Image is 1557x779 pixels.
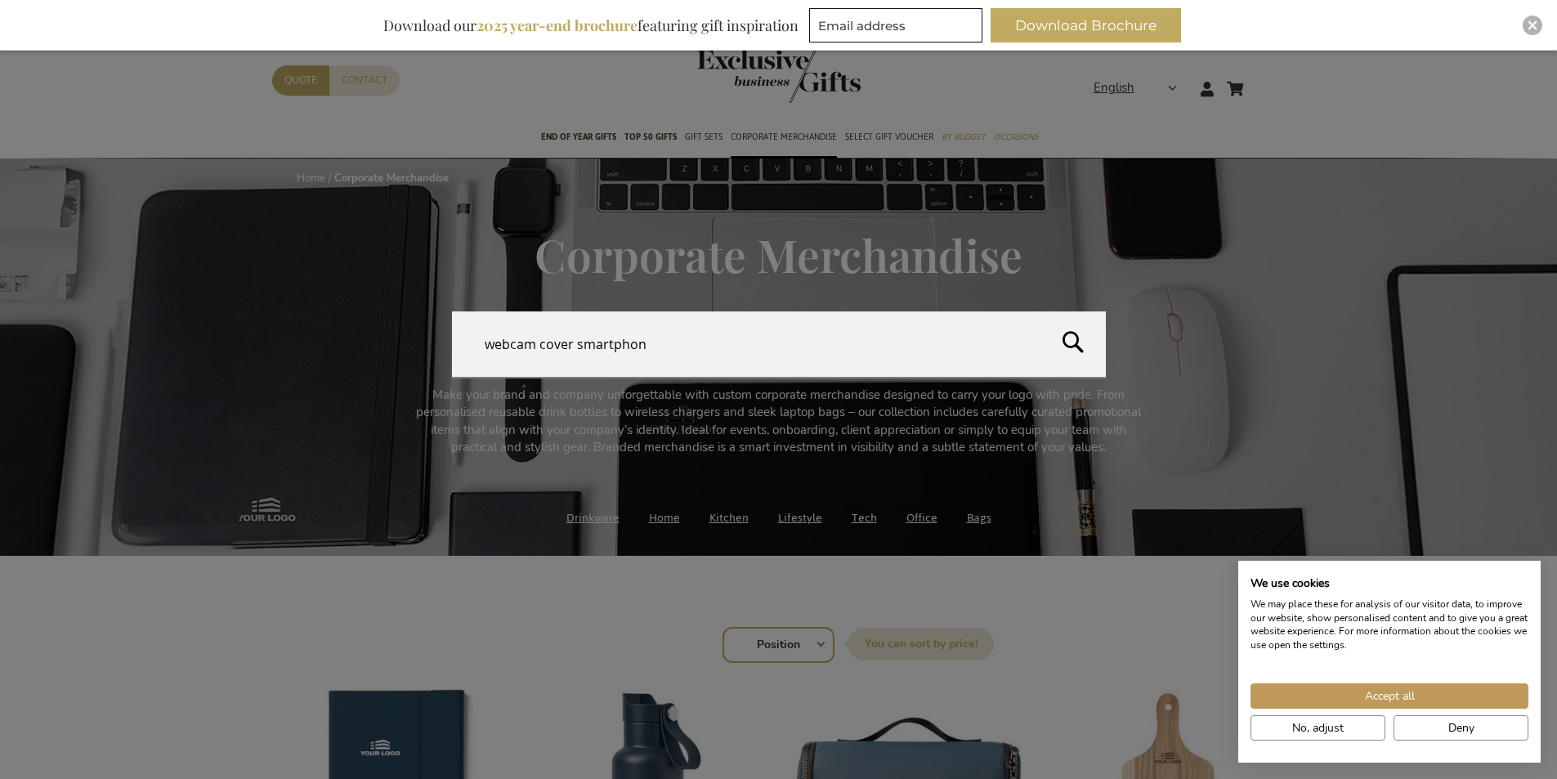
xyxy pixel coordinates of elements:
button: Adjust cookie preferences [1251,715,1385,741]
button: Accept all cookies [1251,683,1528,709]
h2: We use cookies [1251,576,1528,591]
span: Accept all [1365,687,1415,705]
input: Email address [809,8,982,43]
div: Close [1523,16,1542,35]
img: Close [1528,20,1537,30]
b: 2025 year-end brochure [476,16,638,35]
form: marketing offers and promotions [809,8,987,47]
button: Deny all cookies [1394,715,1528,741]
input: Search entire store here... [452,311,1106,377]
button: Download Brochure [991,8,1181,43]
div: Download our featuring gift inspiration [376,8,806,43]
span: No, adjust [1292,719,1344,736]
span: Deny [1448,719,1474,736]
p: We may place these for analysis of our visitor data, to improve our website, show personalised co... [1251,598,1528,652]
